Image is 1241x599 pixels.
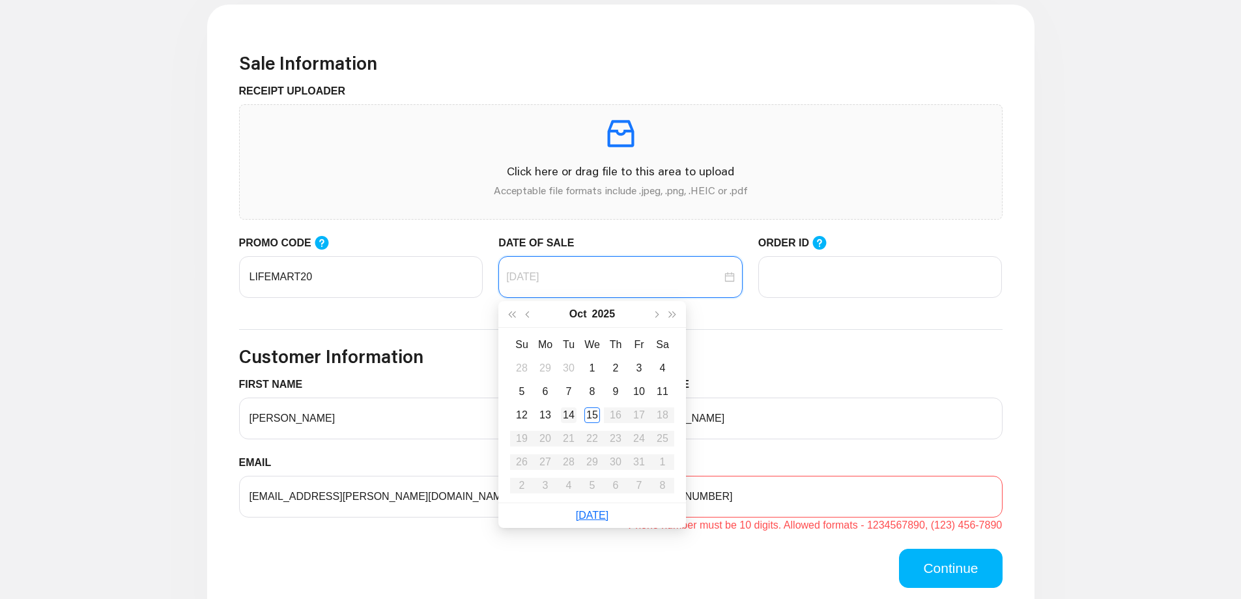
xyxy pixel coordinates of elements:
td: 2025-10-14 [557,403,580,427]
label: FIRST NAME [239,377,313,392]
div: 14 [561,407,577,423]
td: 2025-09-29 [534,357,557,380]
td: 2025-10-10 [627,380,651,403]
div: 5 [514,384,530,400]
h3: Sale Information [239,52,1003,74]
td: 2025-10-11 [651,380,674,403]
div: 4 [655,360,670,376]
div: 13 [537,407,553,423]
div: 28 [514,360,530,376]
div: 10 [631,384,647,400]
td: 2025-10-12 [510,403,534,427]
span: inbox [603,115,639,152]
div: 12 [514,407,530,423]
th: We [580,333,604,357]
td: 2025-10-08 [580,380,604,403]
td: 2025-10-13 [534,403,557,427]
label: EMAIL [239,455,281,471]
div: 3 [631,360,647,376]
button: Continue [899,549,1002,588]
th: Th [604,333,627,357]
td: 2025-10-09 [604,380,627,403]
label: PROMO CODE [239,235,342,252]
a: [DATE] [576,510,608,521]
span: inboxClick here or drag file to this area to uploadAcceptable file formats include .jpeg, .png, .... [240,105,1002,219]
td: 2025-10-04 [651,357,674,380]
td: 2025-10-03 [627,357,651,380]
label: DATE OF SALE [498,235,584,251]
td: 2025-09-28 [510,357,534,380]
input: FIRST NAME [239,398,613,439]
th: Fr [627,333,651,357]
label: RECEIPT UPLOADER [239,83,356,99]
td: 2025-10-02 [604,357,627,380]
input: LAST NAME [629,398,1003,439]
div: 7 [561,384,577,400]
label: ORDER ID [758,235,840,252]
button: Oct [569,301,587,327]
td: 2025-09-30 [557,357,580,380]
th: Mo [534,333,557,357]
div: Phone number must be 10 digits. Allowed formats - 1234567890, (123) 456-7890 [629,518,1003,533]
th: Tu [557,333,580,357]
td: 2025-10-07 [557,380,580,403]
h3: Customer Information [239,345,1003,368]
th: Sa [651,333,674,357]
td: 2025-10-01 [580,357,604,380]
div: 2 [608,360,623,376]
th: Su [510,333,534,357]
div: 11 [655,384,670,400]
div: 29 [537,360,553,376]
div: 8 [584,384,600,400]
div: 1 [584,360,600,376]
td: 2025-10-05 [510,380,534,403]
td: 2025-10-06 [534,380,557,403]
td: 2025-10-15 [580,403,604,427]
p: Acceptable file formats include .jpeg, .png, .HEIC or .pdf [250,183,991,198]
input: DATE OF SALE [506,269,722,285]
div: 9 [608,384,623,400]
div: 15 [584,407,600,423]
div: 6 [537,384,553,400]
input: PHONE [629,476,1003,518]
button: 2025 [592,301,616,327]
p: Click here or drag file to this area to upload [250,162,991,180]
input: EMAIL [239,476,613,518]
div: 30 [561,360,577,376]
